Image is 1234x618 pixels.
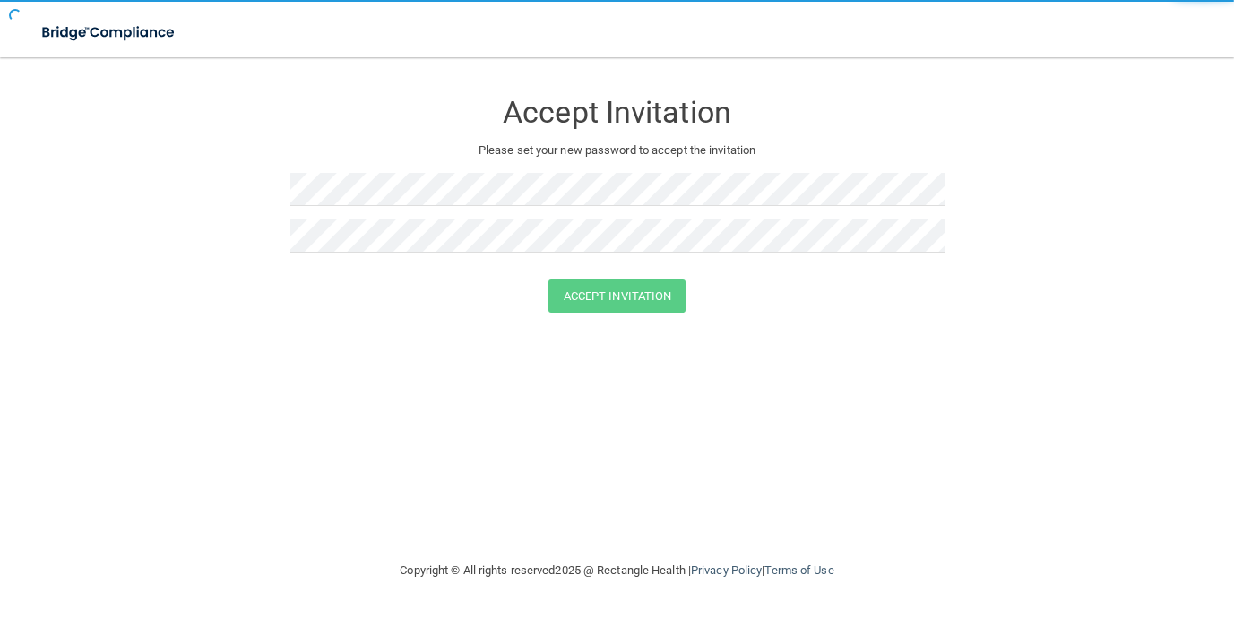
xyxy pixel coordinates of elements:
button: Accept Invitation [548,279,686,313]
a: Terms of Use [764,563,833,577]
p: Please set your new password to accept the invitation [304,140,931,161]
div: Copyright © All rights reserved 2025 @ Rectangle Health | | [290,542,945,599]
img: bridge_compliance_login_screen.278c3ca4.svg [27,14,192,51]
h3: Accept Invitation [290,96,945,129]
a: Privacy Policy [691,563,762,577]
